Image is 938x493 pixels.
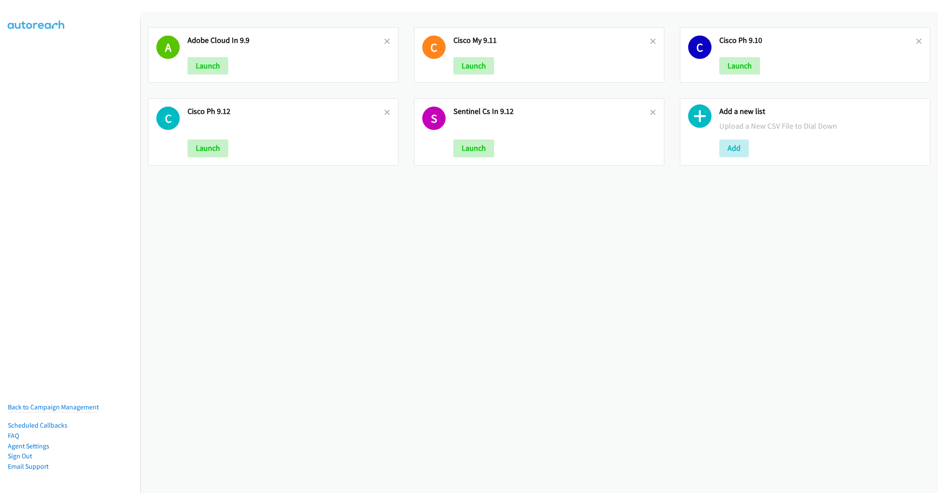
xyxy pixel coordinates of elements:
button: Add [719,139,749,157]
a: Agent Settings [8,442,49,450]
a: Email Support [8,462,49,470]
p: Upload a New CSV File to Dial Down [719,120,922,132]
button: Launch [188,57,228,75]
h2: Cisco Ph 9.10 [719,36,916,45]
h1: A [156,36,180,59]
a: Scheduled Callbacks [8,421,68,429]
h2: Cisco My 9.11 [453,36,650,45]
a: Back to Campaign Management [8,403,99,411]
h2: Adobe Cloud In 9.9 [188,36,384,45]
h2: Sentinel Cs In 9.12 [453,107,650,117]
a: Sign Out [8,452,32,460]
button: Launch [453,57,494,75]
a: FAQ [8,431,19,440]
h1: S [422,107,446,130]
button: Launch [719,57,760,75]
h2: Cisco Ph 9.12 [188,107,384,117]
h2: Add a new list [719,107,922,117]
button: Launch [453,139,494,157]
h1: C [688,36,712,59]
h1: C [422,36,446,59]
button: Launch [188,139,228,157]
h1: C [156,107,180,130]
